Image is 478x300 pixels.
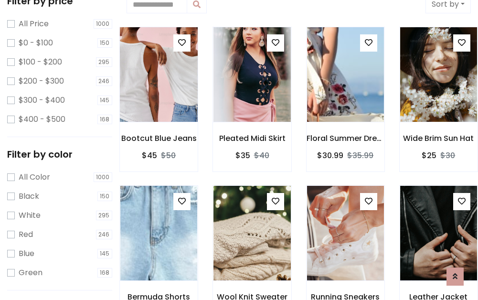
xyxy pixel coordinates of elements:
[19,229,33,240] label: Red
[96,76,113,86] span: 246
[7,149,112,160] h5: Filter by color
[97,115,113,124] span: 168
[19,37,53,49] label: $0 - $100
[235,151,250,160] h6: $35
[97,192,113,201] span: 150
[317,151,343,160] h6: $30.99
[161,150,176,161] del: $50
[19,171,50,183] label: All Color
[422,151,436,160] h6: $25
[19,95,65,106] label: $300 - $400
[19,75,64,87] label: $200 - $300
[347,150,373,161] del: $35.99
[142,151,157,160] h6: $45
[19,210,41,221] label: White
[94,172,113,182] span: 1000
[254,150,269,161] del: $40
[19,267,42,279] label: Green
[97,249,113,258] span: 145
[96,230,113,239] span: 246
[19,18,49,30] label: All Price
[96,211,113,220] span: 295
[97,268,113,278] span: 168
[97,38,113,48] span: 150
[307,134,384,143] h6: Floral Summer Dress
[19,248,34,259] label: Blue
[19,56,62,68] label: $100 - $200
[97,96,113,105] span: 145
[94,19,113,29] span: 1000
[400,134,478,143] h6: Wide Brim Sun Hat
[440,150,455,161] del: $30
[19,191,39,202] label: Black
[213,134,291,143] h6: Pleated Midi Skirt
[96,57,113,67] span: 295
[19,114,65,125] label: $400 - $500
[120,134,198,143] h6: Bootcut Blue Jeans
